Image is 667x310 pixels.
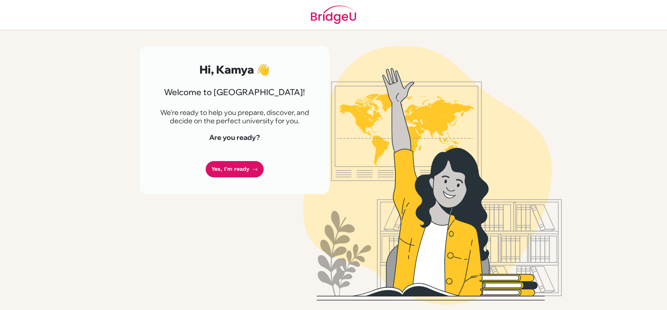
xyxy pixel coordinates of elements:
[156,133,313,142] h4: Are you ready?
[623,289,660,307] iframe: Opens a widget where you can find more information
[156,63,313,76] h2: Hi, Kamya 👋
[234,46,631,304] img: Welcome to Bridge U
[156,108,313,125] p: We're ready to help you prepare, discover, and decide on the perfect university for you.
[206,161,264,177] a: Yes, I'm ready
[156,87,313,97] h3: Welcome to [GEOGRAPHIC_DATA]!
